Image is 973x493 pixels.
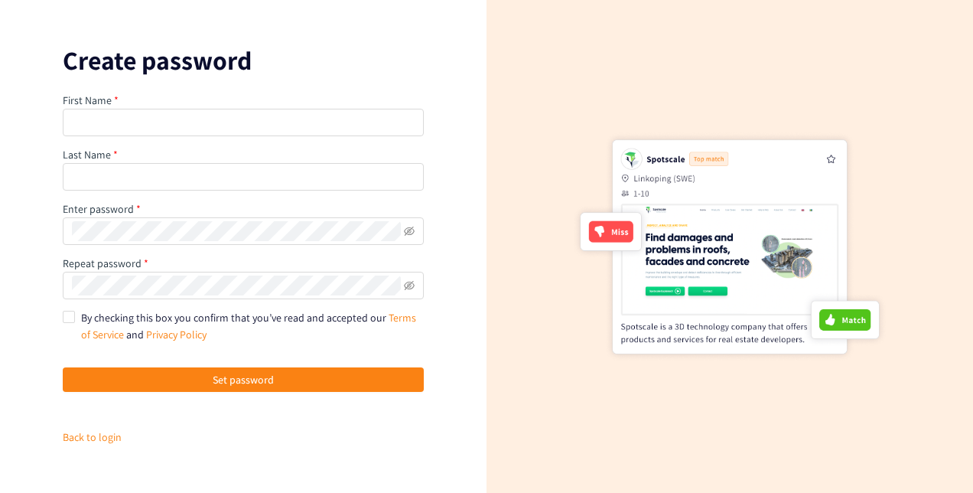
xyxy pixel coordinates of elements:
label: Enter password [63,202,141,216]
span: By checking this box you confirm that you’ve read and accepted our and [81,311,416,341]
label: Last Name [63,148,118,162]
label: First Name [63,93,119,107]
span: eye-invisible [404,280,415,291]
span: Set password [213,371,274,388]
p: Create password [63,48,424,73]
label: Repeat password [63,256,148,270]
button: Set password [63,367,424,392]
a: Privacy Policy [146,328,207,341]
a: Terms of Service [81,311,416,341]
a: Back to login [63,430,122,444]
span: eye-invisible [404,226,415,237]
